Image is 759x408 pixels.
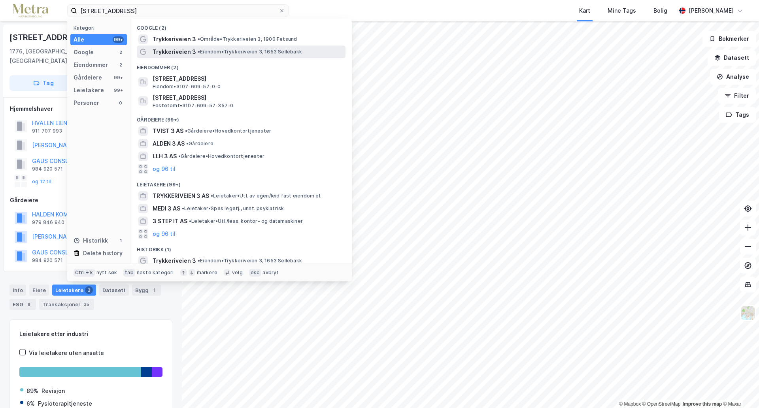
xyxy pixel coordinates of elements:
[117,62,124,68] div: 2
[32,128,62,134] div: 911 707 993
[689,6,734,15] div: [PERSON_NAME]
[182,205,284,212] span: Leietaker • Spes.legetj., unnt. psykiatrisk
[9,285,26,296] div: Info
[153,139,185,148] span: ALDEN 3 AS
[74,236,108,245] div: Historikk
[13,4,48,18] img: metra-logo.256734c3b2bbffee19d4.png
[198,49,302,55] span: Eiendom • Trykkeriveien 3, 1653 Sellebakk
[117,49,124,55] div: 2
[39,299,94,310] div: Transaksjoner
[197,269,217,276] div: markere
[178,153,181,159] span: •
[186,140,213,147] span: Gårdeiere
[130,58,352,72] div: Eiendommer (2)
[710,69,756,85] button: Analyse
[262,269,279,276] div: avbryt
[150,286,158,294] div: 1
[153,126,183,136] span: TVIST 3 AS
[113,74,124,81] div: 99+
[77,5,279,17] input: Søk på adresse, matrikkel, gårdeiere, leietakere eller personer
[26,386,38,396] div: 89%
[74,98,99,108] div: Personer
[178,153,264,159] span: Gårdeiere • Hovedkontortjenester
[52,285,96,296] div: Leietakere
[185,128,271,134] span: Gårdeiere • Hovedkontortjenester
[683,401,722,407] a: Improve this map
[42,386,65,396] div: Revisjon
[74,35,84,44] div: Alle
[198,49,200,55] span: •
[9,47,133,66] div: 1776, [GEOGRAPHIC_DATA], [GEOGRAPHIC_DATA]
[83,249,123,258] div: Delete history
[123,269,135,277] div: tab
[719,370,759,408] iframe: Chat Widget
[113,36,124,43] div: 99+
[189,218,191,224] span: •
[153,47,196,57] span: Trykkeriveien 3
[74,47,94,57] div: Google
[719,370,759,408] div: Kontrollprogram for chat
[32,219,64,226] div: 979 846 940
[96,269,117,276] div: nytt søk
[153,229,176,239] button: og 96 til
[85,286,93,294] div: 3
[232,269,243,276] div: velg
[130,110,352,125] div: Gårdeiere (99+)
[74,269,95,277] div: Ctrl + k
[153,152,177,161] span: LLH 3 AS
[189,218,303,224] span: Leietaker • Utl./leas. kontor- og datamaskiner
[619,401,641,407] a: Mapbox
[211,193,213,199] span: •
[186,140,189,146] span: •
[113,87,124,93] div: 99+
[74,25,127,31] div: Kategori
[608,6,636,15] div: Mine Tags
[153,83,221,90] span: Eiendom • 3107-609-57-0-0
[130,175,352,190] div: Leietakere (99+)
[708,50,756,66] button: Datasett
[198,36,297,42] span: Område • Trykkeriveien 3, 1900 Fetsund
[719,107,756,123] button: Tags
[9,299,36,310] div: ESG
[74,60,108,70] div: Eiendommer
[132,285,161,296] div: Bygg
[10,104,172,114] div: Hjemmelshaver
[29,285,49,296] div: Eiere
[117,100,124,106] div: 0
[185,128,187,134] span: •
[130,240,352,254] div: Historikk (1)
[702,31,756,47] button: Bokmerker
[198,258,302,264] span: Eiendom • Trykkeriveien 3, 1653 Sellebakk
[130,19,352,33] div: Google (2)
[653,6,667,15] div: Bolig
[182,205,184,211] span: •
[25,300,33,308] div: 8
[249,269,261,277] div: esc
[117,237,124,244] div: 1
[153,191,209,201] span: TRYKKERIVEIEN 3 AS
[32,257,63,264] div: 984 920 571
[211,193,321,199] span: Leietaker • Utl. av egen/leid fast eiendom el.
[198,258,200,264] span: •
[642,401,681,407] a: OpenStreetMap
[153,256,196,266] span: Trykkeriveien 3
[153,93,342,102] span: [STREET_ADDRESS]
[153,74,342,83] span: [STREET_ADDRESS]
[718,88,756,104] button: Filter
[99,285,129,296] div: Datasett
[82,300,91,308] div: 35
[9,31,87,44] div: [STREET_ADDRESS]
[9,75,77,91] button: Tag
[153,164,176,174] button: og 96 til
[74,85,104,95] div: Leietakere
[74,73,102,82] div: Gårdeiere
[153,204,180,213] span: MEDI 3 AS
[19,329,162,339] div: Leietakere etter industri
[153,102,233,109] span: Festetomt • 3107-609-57-357-0
[29,348,104,358] div: Vis leietakere uten ansatte
[153,216,187,226] span: 3 STEP IT AS
[740,306,755,321] img: Z
[198,36,200,42] span: •
[32,166,63,172] div: 984 920 571
[153,34,196,44] span: Trykkeriveien 3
